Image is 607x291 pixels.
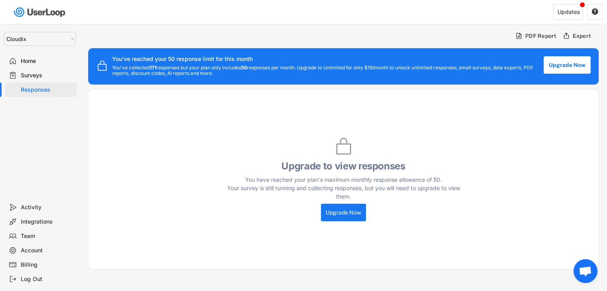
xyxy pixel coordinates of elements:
[150,65,156,71] strong: 171
[21,261,73,269] div: Billing
[21,72,73,79] div: Surveys
[112,65,536,77] div: You've collected responses but your plan only includes responses per month. Upgrade to Unlimited ...
[21,57,73,65] div: Home
[591,8,599,16] button: 
[241,65,247,71] strong: 50
[558,9,580,15] div: Updates
[21,204,73,211] div: Activity
[544,56,591,74] button: Upgrade Now
[592,8,598,15] text: 
[21,247,73,254] div: Account
[21,86,73,94] div: Responses
[525,32,557,39] div: PDF Report
[321,204,366,221] button: Upgrade Now
[21,232,73,240] div: Team
[21,275,73,283] div: Log Out
[224,160,463,172] h4: Upgrade to view responses
[224,175,463,201] div: You have reached your plan's maximum monthly response allowance of 50. Your survey is still runni...
[112,56,253,62] div: You've reached your 50 response limit for this month
[12,4,68,20] img: userloop-logo-01.svg
[21,218,73,226] div: Integrations
[573,32,591,39] div: Export
[573,259,597,283] a: Open chat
